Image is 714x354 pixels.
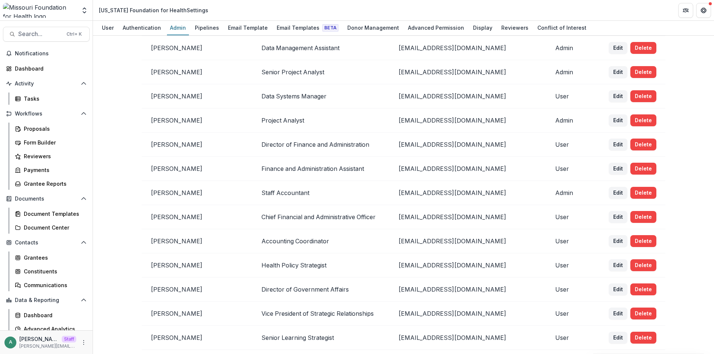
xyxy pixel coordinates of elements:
div: [US_STATE] Foundation for Health Settings [99,6,208,14]
td: Admin [546,108,600,133]
td: [PERSON_NAME] [142,157,253,181]
div: Conflict of Interest [534,22,589,33]
td: User [546,205,600,229]
a: Advanced Analytics [12,323,90,335]
div: Grantees [24,254,84,262]
p: [PERSON_NAME][EMAIL_ADDRESS][DOMAIN_NAME] [19,343,76,350]
div: Document Templates [24,210,84,218]
div: Grantee Reports [24,180,84,188]
div: Admin [167,22,189,33]
td: Admin [546,60,600,84]
td: [PERSON_NAME] [142,326,253,350]
button: Open Workflows [3,108,90,120]
td: User [546,302,600,326]
td: [EMAIL_ADDRESS][DOMAIN_NAME] [389,36,546,60]
div: Constituents [24,267,84,275]
button: Delete [630,66,656,78]
button: Edit [609,139,627,150]
td: Chief Financial and Administrative Officer [253,205,389,229]
a: Payments [12,164,90,176]
a: Reviewers [12,150,90,162]
button: Open Contacts [3,237,90,249]
td: [EMAIL_ADDRESS][DOMAIN_NAME] [389,157,546,181]
div: User [99,22,117,33]
div: Advanced Analytics [24,325,84,333]
nav: breadcrumb [96,5,211,16]
td: Staff Accountant [253,181,389,205]
div: Display [470,22,495,33]
div: Authentication [120,22,164,33]
div: Ctrl + K [65,30,83,38]
td: [EMAIL_ADDRESS][DOMAIN_NAME] [389,133,546,157]
td: Senior Learning Strategist [253,326,389,350]
td: [PERSON_NAME] [142,205,253,229]
td: [PERSON_NAME] [142,253,253,277]
button: Edit [609,90,627,102]
td: Admin [546,36,600,60]
td: [EMAIL_ADDRESS][DOMAIN_NAME] [389,205,546,229]
button: Delete [630,283,656,295]
span: Search... [18,30,62,38]
button: Edit [609,308,627,319]
td: Senior Project Analyst [253,60,389,84]
td: [PERSON_NAME] [142,36,253,60]
td: [EMAIL_ADDRESS][DOMAIN_NAME] [389,60,546,84]
td: User [546,84,600,108]
td: [EMAIL_ADDRESS][DOMAIN_NAME] [389,326,546,350]
div: Advanced Permission [405,22,467,33]
button: Delete [630,332,656,344]
button: Open Data & Reporting [3,294,90,306]
div: Email Templates [274,22,341,33]
td: User [546,229,600,253]
a: Communications [12,279,90,291]
div: Dashboard [24,311,84,319]
div: Donor Management [344,22,402,33]
td: [EMAIL_ADDRESS][DOMAIN_NAME] [389,277,546,302]
a: Document Center [12,221,90,234]
span: Beta [322,24,338,32]
button: Edit [609,332,627,344]
button: Delete [630,259,656,271]
td: [EMAIL_ADDRESS][DOMAIN_NAME] [389,253,546,277]
td: [PERSON_NAME] [142,133,253,157]
a: Dashboard [3,62,90,75]
button: Delete [630,187,656,199]
a: Grantee Reports [12,178,90,190]
td: Vice President of Strategic Relationships [253,302,389,326]
td: Data Systems Manager [253,84,389,108]
td: [EMAIL_ADDRESS][DOMAIN_NAME] [389,108,546,133]
td: User [546,133,600,157]
td: [PERSON_NAME] [142,229,253,253]
a: Form Builder [12,136,90,149]
div: Pipelines [192,22,222,33]
a: Admin [167,21,189,35]
button: Delete [630,42,656,54]
td: User [546,277,600,302]
td: User [546,326,600,350]
span: Documents [15,196,78,202]
td: Director of Government Affairs [253,277,389,302]
a: Advanced Permission [405,21,467,35]
button: Edit [609,114,627,126]
button: Edit [609,211,627,223]
button: Open entity switcher [79,3,90,18]
a: Grantees [12,251,90,264]
div: Email Template [225,22,271,33]
div: Tasks [24,95,84,103]
a: Email Templates Beta [274,21,341,35]
div: Form Builder [24,139,84,146]
button: Edit [609,283,627,295]
a: Document Templates [12,208,90,220]
a: Constituents [12,265,90,277]
td: [PERSON_NAME] [142,181,253,205]
td: [EMAIL_ADDRESS][DOMAIN_NAME] [389,229,546,253]
button: Get Help [696,3,711,18]
p: [PERSON_NAME][EMAIL_ADDRESS][DOMAIN_NAME] [19,335,59,343]
div: Dashboard [15,65,84,72]
a: Email Template [225,21,271,35]
button: More [79,338,88,347]
a: Tasks [12,92,90,105]
a: Authentication [120,21,164,35]
td: Finance and Administration Assistant [253,157,389,181]
div: Document Center [24,224,84,231]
